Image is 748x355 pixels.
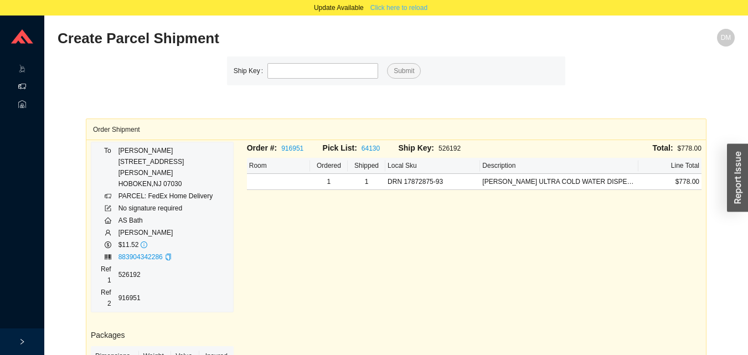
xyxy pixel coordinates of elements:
a: 64130 [362,145,380,152]
button: Submit [387,63,421,79]
td: 1 [348,174,385,190]
h2: Create Parcel Shipment [58,29,565,48]
span: barcode [105,254,111,260]
td: $778.00 [638,174,701,190]
span: Ship Key: [398,143,434,152]
div: 526192 [398,142,474,155]
th: Room [247,158,310,174]
span: Order #: [247,143,277,152]
td: Ref 1 [96,263,118,286]
a: 916951 [281,145,303,152]
span: home [105,217,111,224]
td: PARCEL: FedEx Home Delivery [118,190,229,202]
td: [PERSON_NAME] [118,227,229,239]
td: To [96,145,118,190]
div: Order Shipment [93,119,699,140]
td: DRN 17872875-93 [385,174,480,190]
span: Pick List: [323,143,357,152]
span: right [19,338,25,345]
span: DM [721,29,731,47]
th: Line Total [638,158,701,174]
span: form [105,205,111,212]
td: No signature required [118,202,229,214]
span: dollar [105,241,111,248]
div: TARA ULTRA COLD WATER DISPENSER - Brushed Chrome [482,176,636,187]
a: 883904342286 [118,253,163,261]
h3: Packages [91,329,234,342]
td: AS Bath [118,214,229,227]
span: copy [165,254,172,260]
td: $11.52 [118,239,229,251]
th: Shipped [348,158,385,174]
span: info-circle [141,241,147,248]
span: user [105,229,111,236]
div: Copy [165,251,172,263]
th: Local Sku [385,158,480,174]
th: Description [480,158,638,174]
div: [PERSON_NAME] [STREET_ADDRESS][PERSON_NAME] HOBOKEN , NJ 07030 [118,145,228,189]
span: Click here to reload [370,2,427,13]
td: 1 [310,174,348,190]
div: $778.00 [474,142,701,155]
span: Total: [653,143,673,152]
td: 526192 [118,263,229,286]
label: Ship Key [234,63,267,79]
td: Ref 2 [96,286,118,310]
td: 916951 [118,286,229,310]
th: Ordered [310,158,348,174]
